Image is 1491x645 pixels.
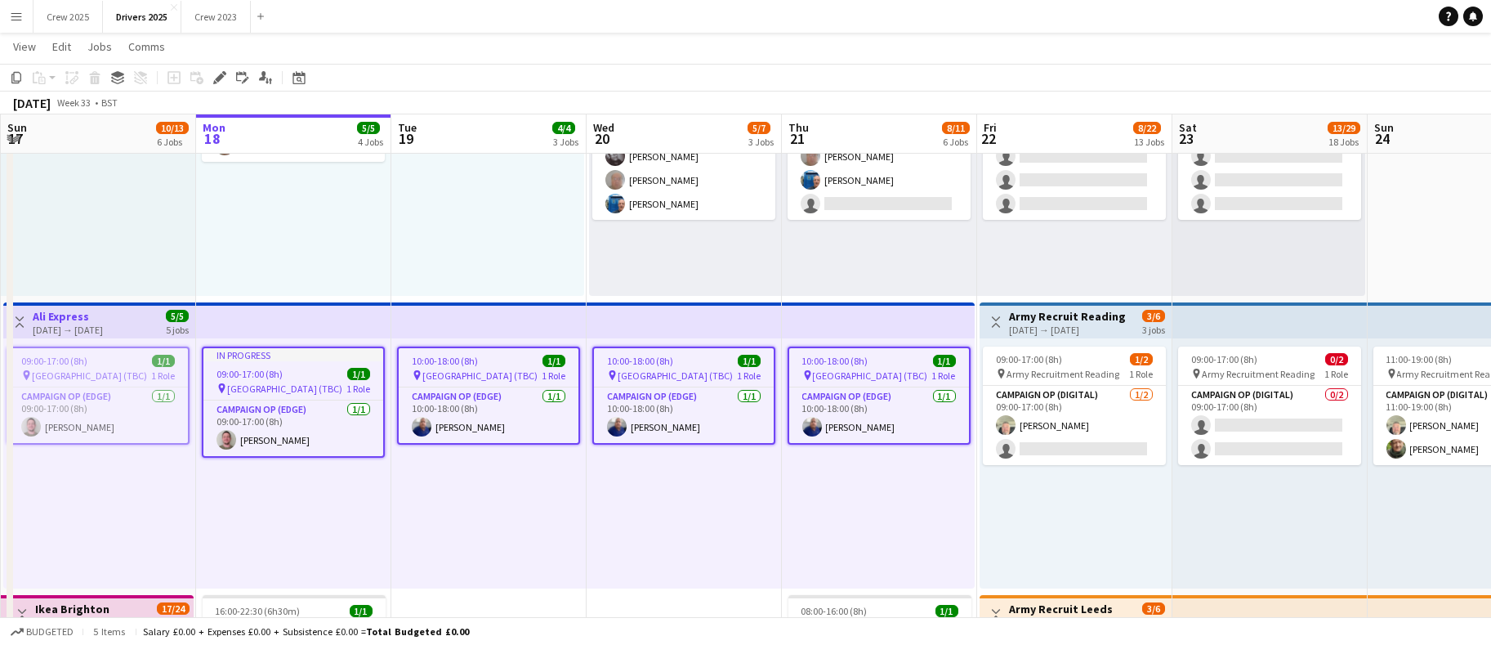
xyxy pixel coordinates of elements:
[1134,136,1164,148] div: 13 Jobs
[542,355,565,367] span: 1/1
[26,626,74,638] span: Budgeted
[1129,368,1153,380] span: 1 Role
[737,370,761,382] span: 1 Role
[7,120,27,135] span: Sun
[397,347,580,445] app-job-card: 10:00-18:00 (8h)1/1 [GEOGRAPHIC_DATA] (TBC)1 RoleCampaign Op (Edge)1/110:00-18:00 (8h)[PERSON_NAME]
[143,625,469,638] div: Salary £0.00 + Expenses £0.00 + Subsistence £0.00 =
[1009,616,1113,629] div: [DATE] → [DATE]
[8,623,76,641] button: Budgeted
[166,322,189,336] div: 5 jobs
[1142,602,1165,615] span: 3/6
[983,347,1166,465] app-job-card: 09:00-17:00 (8h)1/2 Army Recruitment Reading1 RoleCampaign Op (Digital)1/209:00-17:00 (8h)[PERSON...
[1178,347,1361,465] app-job-card: 09:00-17:00 (8h)0/2 Army Recruitment Reading1 RoleCampaign Op (Digital)0/209:00-17:00 (8h)
[203,120,225,135] span: Mon
[101,96,118,109] div: BST
[981,129,997,148] span: 22
[346,383,370,395] span: 1 Role
[398,120,417,135] span: Tue
[33,309,103,324] h3: Ali Express
[933,355,956,367] span: 1/1
[52,39,71,54] span: Edit
[788,347,971,445] app-job-card: 10:00-18:00 (8h)1/1 [GEOGRAPHIC_DATA] (TBC)1 RoleCampaign Op (Edge)1/110:00-18:00 (8h)[PERSON_NAME]
[1324,368,1348,380] span: 1 Role
[1007,368,1119,380] span: Army Recruitment Reading
[203,401,383,456] app-card-role: Campaign Op (Edge)1/109:00-17:00 (8h)[PERSON_NAME]
[607,355,673,367] span: 10:00-18:00 (8h)
[592,347,775,445] div: 10:00-18:00 (8h)1/1 [GEOGRAPHIC_DATA] (TBC)1 RoleCampaign Op (Edge)1/110:00-18:00 (8h)[PERSON_NAME]
[1374,120,1394,135] span: Sun
[216,605,301,617] span: 16:00-22:30 (6h30m)
[942,122,970,134] span: 8/11
[21,355,87,367] span: 09:00-17:00 (8h)
[200,129,225,148] span: 18
[81,36,118,57] a: Jobs
[35,602,109,616] h3: Ikea Brighton
[1386,353,1453,365] span: 11:00-19:00 (8h)
[1328,122,1360,134] span: 13/29
[789,387,969,443] app-card-role: Campaign Op (Edge)1/110:00-18:00 (8h)[PERSON_NAME]
[594,387,774,443] app-card-role: Campaign Op (Edge)1/110:00-18:00 (8h)[PERSON_NAME]
[813,370,928,382] span: [GEOGRAPHIC_DATA] (TBC)
[738,355,761,367] span: 1/1
[788,93,971,220] app-card-role: Campaign Op (Digital)3/409:00-17:00 (8h)[PERSON_NAME][PERSON_NAME][PERSON_NAME]
[748,136,774,148] div: 3 Jobs
[1009,309,1126,324] h3: Army Recruit Reading
[395,129,417,148] span: 19
[1202,368,1315,380] span: Army Recruitment Reading
[5,129,27,148] span: 17
[152,355,175,367] span: 1/1
[618,370,733,382] span: [GEOGRAPHIC_DATA] (TBC)
[1372,129,1394,148] span: 24
[156,122,189,134] span: 10/13
[399,387,578,443] app-card-role: Campaign Op (Edge)1/110:00-18:00 (8h)[PERSON_NAME]
[33,324,103,336] div: [DATE] → [DATE]
[157,602,190,615] span: 17/24
[90,625,129,638] span: 5 items
[542,370,565,382] span: 1 Role
[122,36,172,57] a: Comms
[1142,322,1165,336] div: 3 jobs
[996,353,1062,365] span: 09:00-17:00 (8h)
[8,387,188,443] app-card-role: Campaign Op (Edge)1/109:00-17:00 (8h)[PERSON_NAME]
[1142,615,1165,629] div: 3 jobs
[166,310,189,322] span: 5/5
[1133,122,1161,134] span: 8/22
[1130,353,1153,365] span: 1/2
[7,36,42,57] a: View
[217,368,283,380] span: 09:00-17:00 (8h)
[593,120,614,135] span: Wed
[227,383,342,395] span: [GEOGRAPHIC_DATA] (TBC)
[35,616,109,629] div: [DATE] → [DATE]
[552,122,575,134] span: 4/4
[32,370,147,382] span: [GEOGRAPHIC_DATA] (TBC)
[366,625,469,638] span: Total Budgeted £0.00
[1142,310,1165,322] span: 3/6
[157,136,188,148] div: 6 Jobs
[7,347,190,445] app-job-card: 09:00-17:00 (8h)1/1 [GEOGRAPHIC_DATA] (TBC)1 RoleCampaign Op (Edge)1/109:00-17:00 (8h)[PERSON_NAME]
[412,355,478,367] span: 10:00-18:00 (8h)
[167,615,190,629] div: 4 jobs
[1176,129,1197,148] span: 23
[87,39,112,54] span: Jobs
[202,347,385,458] div: In progress09:00-17:00 (8h)1/1 [GEOGRAPHIC_DATA] (TBC)1 RoleCampaign Op (Edge)1/109:00-17:00 (8h)...
[1178,386,1361,465] app-card-role: Campaign Op (Digital)0/209:00-17:00 (8h)
[788,120,809,135] span: Thu
[1191,353,1257,365] span: 09:00-17:00 (8h)
[181,1,251,33] button: Crew 2023
[33,1,103,33] button: Crew 2025
[748,122,770,134] span: 5/7
[54,96,95,109] span: Week 33
[932,370,956,382] span: 1 Role
[1009,324,1126,336] div: [DATE] → [DATE]
[592,93,775,220] app-card-role: Campaign Op (Digital)4/409:00-17:00 (8h)[PERSON_NAME][PERSON_NAME][PERSON_NAME][PERSON_NAME]
[1009,602,1113,616] h3: Army Recruit Leeds
[422,370,538,382] span: [GEOGRAPHIC_DATA] (TBC)
[103,1,181,33] button: Drivers 2025
[983,386,1166,465] app-card-role: Campaign Op (Digital)1/209:00-17:00 (8h)[PERSON_NAME]
[1179,120,1197,135] span: Sat
[801,605,868,617] span: 08:00-16:00 (8h)
[983,93,1166,220] app-card-role: Campaign Op (Digital)1/409:00-17:00 (8h)[PERSON_NAME]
